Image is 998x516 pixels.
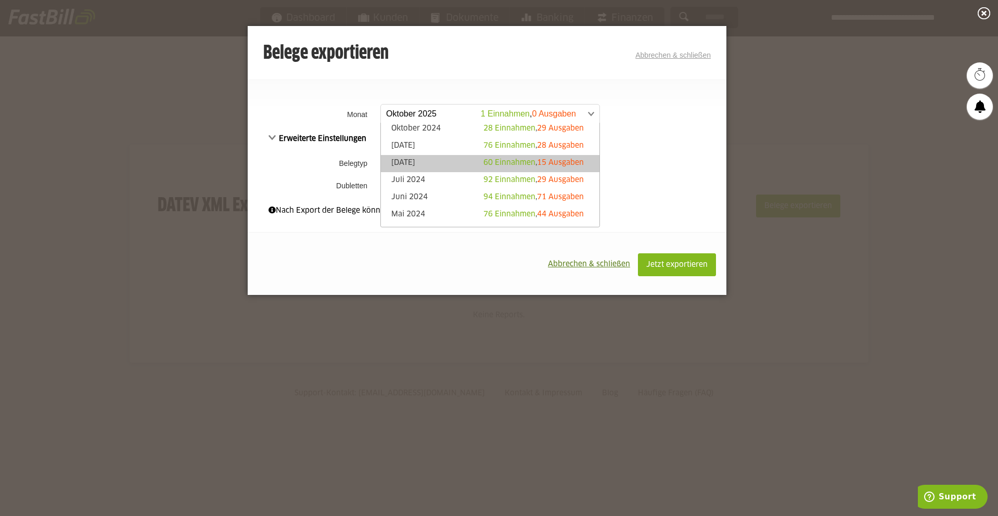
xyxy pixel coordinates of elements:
a: [DATE] [386,140,594,152]
div: , [483,140,584,151]
span: 71 Ausgaben [537,193,584,201]
span: Abbrechen & schließen [548,261,630,268]
button: Jetzt exportieren [638,253,716,276]
a: Oktober 2024 [386,123,594,135]
span: 76 Einnahmen [483,211,535,218]
span: 92 Einnahmen [483,176,535,184]
span: Jetzt exportieren [646,261,708,268]
button: Abbrechen & schließen [540,253,638,275]
th: Belegtyp [248,150,378,177]
a: Abbrechen & schließen [635,51,711,59]
a: Mai 2024 [386,209,594,221]
span: 76 Einnahmen [483,142,535,149]
div: , [483,226,584,237]
span: 94 Einnahmen [483,193,535,201]
a: [DATE] [386,226,594,238]
div: , [483,192,584,202]
div: , [483,175,584,185]
span: 44 Ausgaben [537,211,584,218]
span: 60 Einnahmen [483,159,535,166]
div: , [483,123,584,134]
span: Erweiterte Einstellungen [268,135,366,143]
a: Juni 2024 [386,192,594,204]
th: Monat [248,101,378,127]
iframe: Öffnet ein Widget, in dem Sie weitere Informationen finden [918,485,988,511]
span: 28 Ausgaben [537,142,584,149]
a: [DATE] [386,158,594,170]
span: 15 Ausgaben [537,159,584,166]
th: Dubletten [248,177,378,195]
h3: Belege exportieren [263,43,389,64]
div: , [483,158,584,168]
div: , [483,209,584,220]
a: Juli 2024 [386,175,594,187]
span: 29 Ausgaben [537,176,584,184]
span: 28 Einnahmen [483,125,535,132]
span: 29 Ausgaben [537,125,584,132]
div: Nach Export der Belege können diese nicht mehr bearbeitet werden. [268,205,706,216]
